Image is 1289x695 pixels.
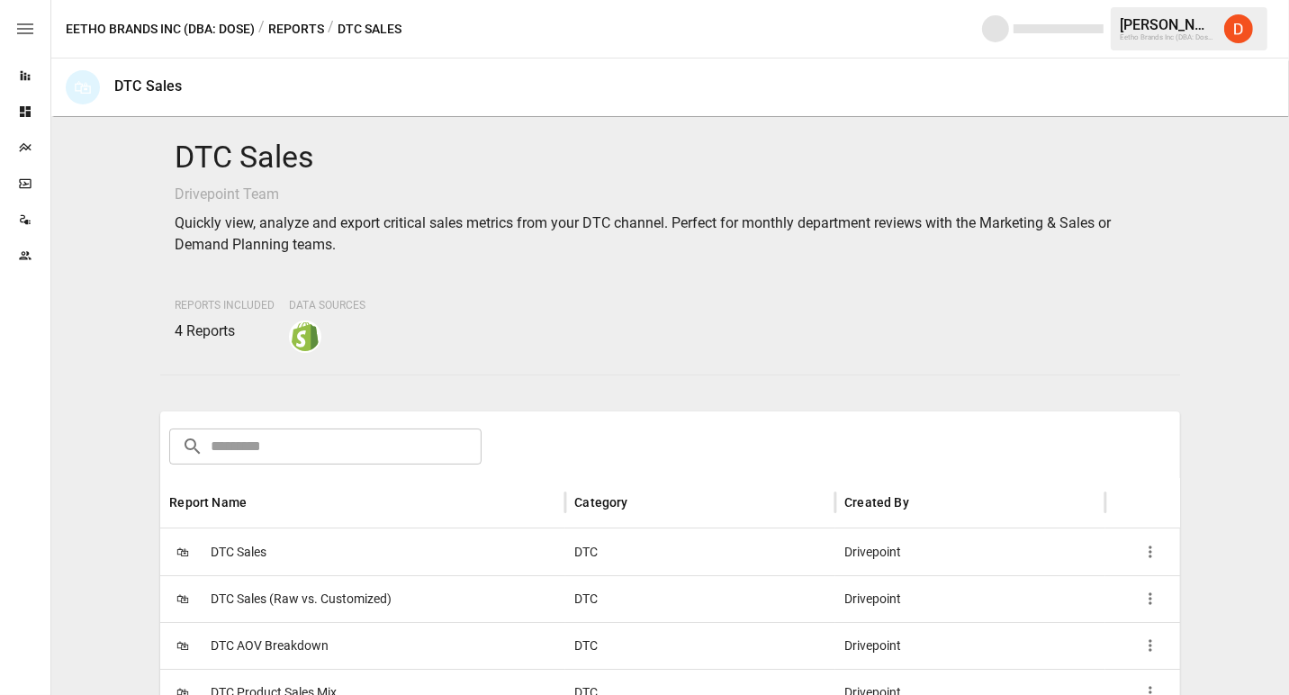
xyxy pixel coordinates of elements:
[565,575,835,622] div: DTC
[175,184,1166,205] p: Drivepoint Team
[1213,4,1264,54] button: Daley Meistrell
[114,77,182,95] div: DTC Sales
[1120,33,1213,41] div: Eetho Brands Inc (DBA: Dose)
[565,528,835,575] div: DTC
[211,623,329,669] span: DTC AOV Breakdown
[574,495,627,510] div: Category
[66,18,255,41] button: Eetho Brands Inc (DBA: Dose)
[248,490,274,515] button: Sort
[169,495,247,510] div: Report Name
[268,18,324,41] button: Reports
[169,632,196,659] span: 🛍
[1224,14,1253,43] img: Daley Meistrell
[175,139,1166,176] h4: DTC Sales
[835,575,1105,622] div: Drivepoint
[258,18,265,41] div: /
[175,299,275,311] span: Reports Included
[291,322,320,351] img: shopify
[630,490,655,515] button: Sort
[169,585,196,612] span: 🛍
[169,538,196,565] span: 🛍
[175,320,275,342] p: 4 Reports
[565,622,835,669] div: DTC
[66,70,100,104] div: 🛍
[911,490,936,515] button: Sort
[835,622,1105,669] div: Drivepoint
[211,529,266,575] span: DTC Sales
[289,299,365,311] span: Data Sources
[1120,16,1213,33] div: [PERSON_NAME]
[211,576,392,622] span: DTC Sales (Raw vs. Customized)
[175,212,1166,256] p: Quickly view, analyze and export critical sales metrics from your DTC channel. Perfect for monthl...
[328,18,334,41] div: /
[844,495,909,510] div: Created By
[835,528,1105,575] div: Drivepoint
